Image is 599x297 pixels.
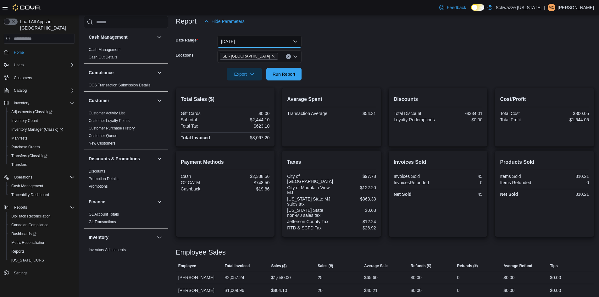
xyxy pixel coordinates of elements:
button: Export [227,68,262,80]
a: Cash Management [9,182,46,190]
div: Compliance [84,81,168,91]
div: 45 [439,174,482,179]
a: Customers [11,74,35,82]
span: Transfers [11,162,27,167]
a: Cash Out Details [89,55,117,59]
span: Export [230,68,258,80]
a: Inventory Count [9,117,41,124]
span: Operations [11,173,75,181]
span: Home [14,50,24,55]
span: BioTrack Reconciliation [9,212,75,220]
span: Traceabilty Dashboard [9,191,75,199]
div: Invoices Sold [394,174,437,179]
button: Catalog [11,87,29,94]
p: [PERSON_NAME] [558,4,594,11]
div: 0 [457,274,460,281]
span: Promotion Details [89,176,119,181]
span: Transfers (Classic) [9,152,75,160]
button: Compliance [89,69,154,76]
span: SB - Lakeside [220,53,278,60]
span: Traceabilty Dashboard [11,192,49,197]
button: Inventory [1,99,77,107]
span: Customer Loyalty Points [89,118,130,123]
div: $748.50 [226,180,269,185]
span: Tips [550,263,557,268]
span: Customer Purchase History [89,126,135,131]
div: City of [GEOGRAPHIC_DATA] [287,174,333,184]
span: Cash Management [9,182,75,190]
button: [US_STATE] CCRS [6,256,77,265]
h3: Report [176,18,197,25]
div: $26.92 [333,225,376,230]
button: Cash Management [6,182,77,190]
span: Settings [11,269,75,277]
span: Canadian Compliance [9,221,75,229]
a: Adjustments (Classic) [9,108,55,116]
div: Jefferson County Tax [287,219,330,224]
span: Average Sale [364,263,388,268]
span: Catalog [14,88,27,93]
h2: Payment Methods [181,158,270,166]
span: Inventory [11,99,75,107]
button: Open list of options [293,54,298,59]
div: Gift Cards [181,111,224,116]
span: Manifests [9,135,75,142]
div: $2,057.24 [225,274,244,281]
span: Canadian Compliance [11,223,48,228]
button: Reports [1,203,77,212]
span: Inventory Manager (Classic) [9,126,75,133]
span: Catalog [11,87,75,94]
a: Cash Management [89,47,120,52]
div: Total Discount [394,111,437,116]
div: $0.63 [333,208,376,213]
span: Adjustments (Classic) [9,108,75,116]
a: Settings [11,269,30,277]
a: Adjustments (Classic) [6,107,77,116]
div: [US_STATE] State MJ sales tax [287,196,330,206]
div: InvoicesRefunded [394,180,437,185]
span: Reports [11,204,75,211]
button: Discounts & Promotions [156,155,163,162]
button: Finance [156,198,163,206]
button: [DATE] [217,35,302,48]
span: Hide Parameters [212,18,245,25]
div: Items Sold [500,174,543,179]
button: Canadian Compliance [6,221,77,229]
div: [PERSON_NAME] [176,271,222,284]
div: [US_STATE] State non-MJ sales tax [287,208,330,218]
div: 310.21 [546,192,589,197]
button: Catalog [1,86,77,95]
h3: Discounts & Promotions [89,156,140,162]
button: Customer [89,97,154,104]
a: Purchase Orders [9,143,42,151]
h2: Products Sold [500,158,589,166]
input: Dark Mode [471,4,484,11]
div: RTD & SCFD Tax [287,225,330,230]
button: Users [11,61,26,69]
button: Customer [156,97,163,104]
span: Metrc Reconciliation [9,239,75,246]
div: $3,067.20 [226,135,269,140]
span: Inventory [14,101,29,106]
button: Metrc Reconciliation [6,238,77,247]
a: Reports [9,248,27,255]
label: Locations [176,53,194,58]
a: Promotions [89,184,108,189]
h2: Cost/Profit [500,96,589,103]
a: Inventory Adjustments [89,248,126,252]
div: 25 [318,274,323,281]
div: 0 [439,180,482,185]
h2: Taxes [287,158,376,166]
div: Total Cost [500,111,543,116]
div: Items Refunded [500,180,543,185]
span: MC [549,4,555,11]
span: Feedback [447,4,466,11]
div: -$334.01 [439,111,482,116]
div: Loyalty Redemptions [394,117,437,122]
button: Settings [1,268,77,278]
h3: Inventory [89,234,108,240]
div: 20 [318,287,323,294]
span: Customer Queue [89,133,117,138]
